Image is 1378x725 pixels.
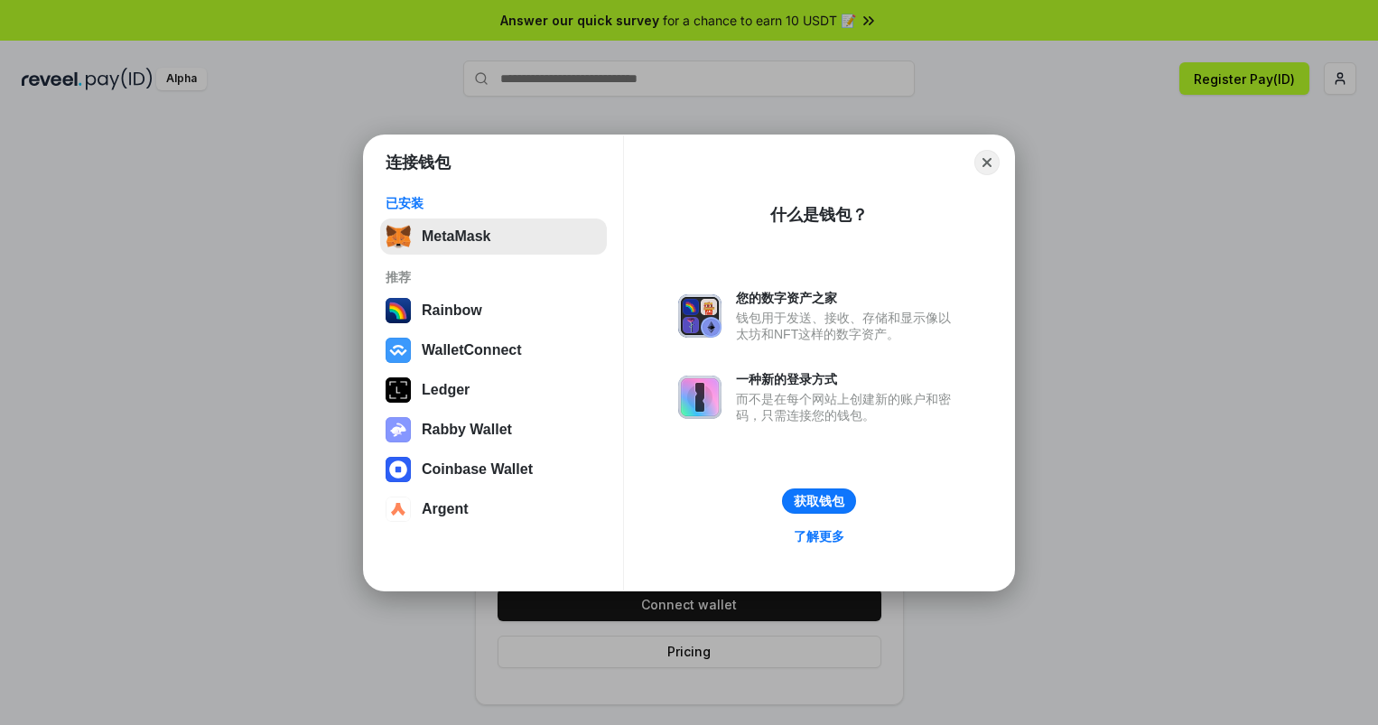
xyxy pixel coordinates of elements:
button: Rabby Wallet [380,412,607,448]
div: Coinbase Wallet [422,461,533,478]
div: 获取钱包 [794,493,844,509]
h1: 连接钱包 [386,152,451,173]
button: 获取钱包 [782,488,856,514]
div: 推荐 [386,269,601,285]
img: svg+xml,%3Csvg%20width%3D%22120%22%20height%3D%22120%22%20viewBox%3D%220%200%20120%20120%22%20fil... [386,298,411,323]
button: MetaMask [380,218,607,255]
img: svg+xml,%3Csvg%20xmlns%3D%22http%3A%2F%2Fwww.w3.org%2F2000%2Fsvg%22%20width%3D%2228%22%20height%3... [386,377,411,403]
button: Rainbow [380,293,607,329]
a: 了解更多 [783,525,855,548]
button: WalletConnect [380,332,607,368]
div: 了解更多 [794,528,844,544]
div: Rabby Wallet [422,422,512,438]
div: Rainbow [422,302,482,319]
div: Ledger [422,382,470,398]
div: MetaMask [422,228,490,245]
img: svg+xml,%3Csvg%20xmlns%3D%22http%3A%2F%2Fwww.w3.org%2F2000%2Fsvg%22%20fill%3D%22none%22%20viewBox... [678,376,722,419]
div: 什么是钱包？ [770,204,868,226]
div: WalletConnect [422,342,522,358]
div: 已安装 [386,195,601,211]
img: svg+xml,%3Csvg%20fill%3D%22none%22%20height%3D%2233%22%20viewBox%3D%220%200%2035%2033%22%20width%... [386,224,411,249]
button: Argent [380,491,607,527]
button: Ledger [380,372,607,408]
div: 钱包用于发送、接收、存储和显示像以太坊和NFT这样的数字资产。 [736,310,960,342]
img: svg+xml,%3Csvg%20xmlns%3D%22http%3A%2F%2Fwww.w3.org%2F2000%2Fsvg%22%20fill%3D%22none%22%20viewBox... [678,294,722,338]
div: Argent [422,501,469,517]
button: Close [974,150,1000,175]
img: svg+xml,%3Csvg%20width%3D%2228%22%20height%3D%2228%22%20viewBox%3D%220%200%2028%2028%22%20fill%3D... [386,497,411,522]
img: svg+xml,%3Csvg%20width%3D%2228%22%20height%3D%2228%22%20viewBox%3D%220%200%2028%2028%22%20fill%3D... [386,338,411,363]
img: svg+xml,%3Csvg%20width%3D%2228%22%20height%3D%2228%22%20viewBox%3D%220%200%2028%2028%22%20fill%3D... [386,457,411,482]
div: 而不是在每个网站上创建新的账户和密码，只需连接您的钱包。 [736,391,960,423]
div: 一种新的登录方式 [736,371,960,387]
button: Coinbase Wallet [380,451,607,488]
img: svg+xml,%3Csvg%20xmlns%3D%22http%3A%2F%2Fwww.w3.org%2F2000%2Fsvg%22%20fill%3D%22none%22%20viewBox... [386,417,411,442]
div: 您的数字资产之家 [736,290,960,306]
